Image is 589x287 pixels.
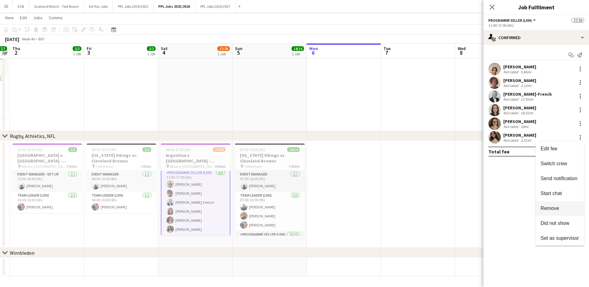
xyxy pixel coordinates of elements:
[536,186,584,201] button: Start chat
[536,216,584,231] button: Did not show
[536,201,584,216] button: Remove
[541,235,579,241] span: Set as supervisor
[536,231,584,246] button: Set as supervisor
[536,171,584,186] button: Send notification
[541,191,562,196] span: Start chat
[541,206,559,211] span: Remove
[541,221,569,226] span: Did not show
[541,176,577,181] span: Send notification
[536,156,584,171] button: Switch crew
[541,146,557,151] span: Edit fee
[536,141,584,156] button: Edit fee
[541,161,567,166] span: Switch crew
